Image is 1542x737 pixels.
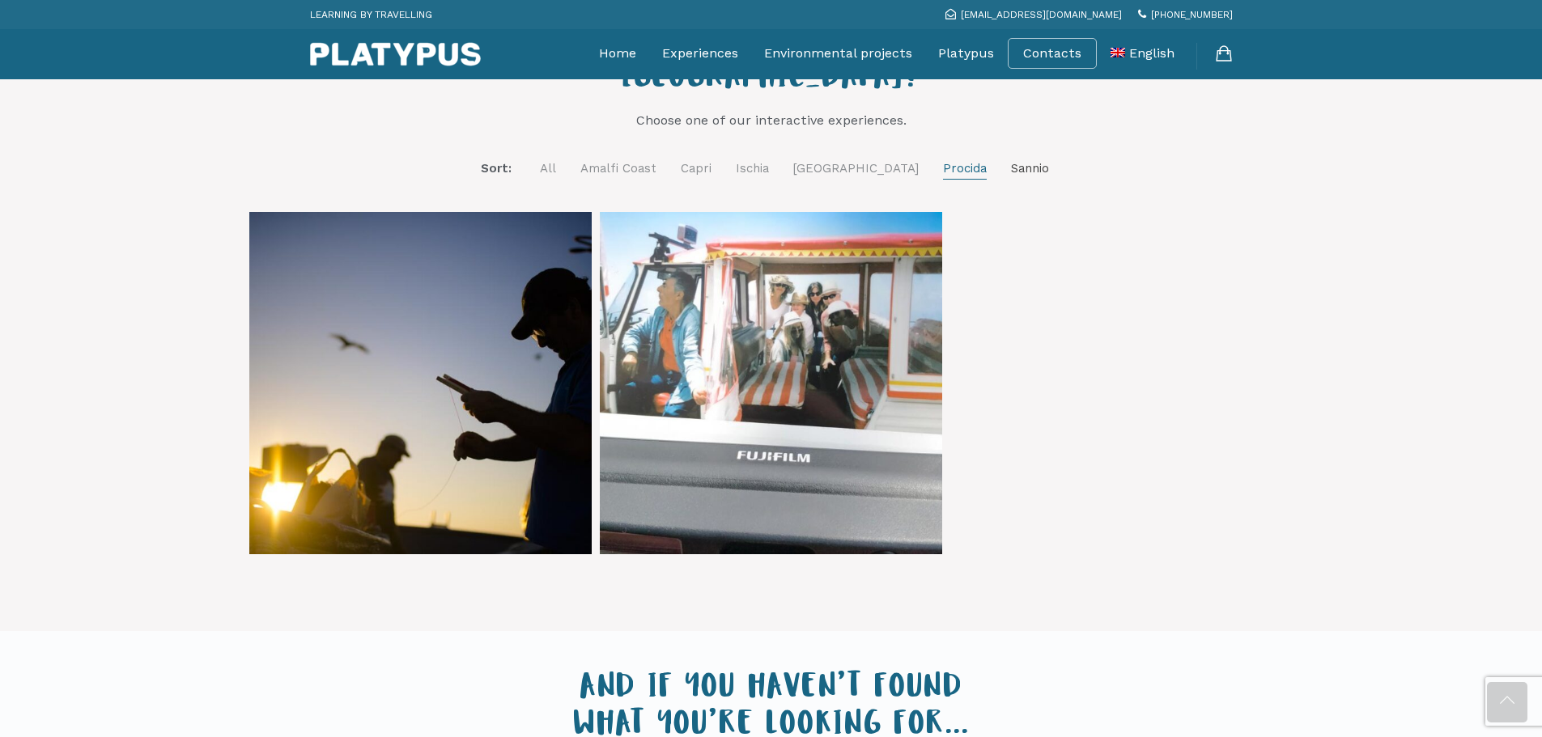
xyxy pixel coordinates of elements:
img: Platypus [310,42,481,66]
a: [GEOGRAPHIC_DATA] [793,159,919,179]
a: Platypus [938,33,994,74]
a: Contacts [1023,45,1081,61]
span: English [1129,45,1175,61]
span: [PHONE_NUMBER] [1151,9,1233,20]
a: Environmental projects [764,33,912,74]
span: ARE YOU COMING IN [GEOGRAPHIC_DATA]? [622,26,920,97]
a: Amalfi Coast [580,159,656,179]
a: Sannio [1011,159,1049,179]
a: All [540,159,556,179]
a: English [1111,33,1175,74]
a: Ischia [736,159,769,179]
a: Capri [681,159,712,179]
a: Experiences [662,33,738,74]
p: Choose one of our interactive experiences. [541,111,1002,130]
a: [PHONE_NUMBER] [1138,9,1233,20]
a: Procida [943,159,987,180]
span: Sort: [481,161,512,176]
a: Home [599,33,636,74]
span: [EMAIL_ADDRESS][DOMAIN_NAME] [961,9,1122,20]
a: [EMAIL_ADDRESS][DOMAIN_NAME] [945,9,1122,20]
p: LEARNING BY TRAVELLING [310,4,432,25]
